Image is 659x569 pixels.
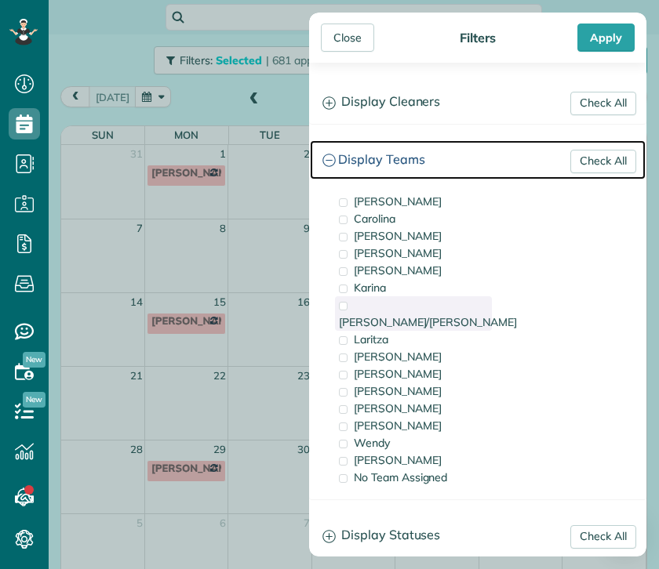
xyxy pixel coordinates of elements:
[354,453,442,467] span: [PERSON_NAME]
[354,246,442,260] span: [PERSON_NAME]
[354,212,395,226] span: Carolina
[354,350,442,364] span: [PERSON_NAME]
[339,315,517,329] span: [PERSON_NAME]/[PERSON_NAME]
[354,436,390,450] span: Wendy
[310,140,646,180] a: Display Teams
[354,419,442,433] span: [PERSON_NAME]
[354,367,442,381] span: [PERSON_NAME]
[570,150,636,173] a: Check All
[354,401,442,415] span: [PERSON_NAME]
[310,82,646,122] a: Display Cleaners
[23,352,46,368] span: New
[354,384,442,398] span: [PERSON_NAME]
[354,229,442,243] span: [PERSON_NAME]
[354,332,388,346] span: Laritza
[354,281,386,295] span: Karina
[310,516,646,556] a: Display Statuses
[354,263,442,277] span: [PERSON_NAME]
[354,470,447,484] span: No Team Assigned
[23,392,46,408] span: New
[570,525,636,549] a: Check All
[321,24,374,52] div: Close
[570,92,636,115] a: Check All
[354,194,442,208] span: [PERSON_NAME]
[455,30,501,45] div: Filters
[577,24,635,52] div: Apply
